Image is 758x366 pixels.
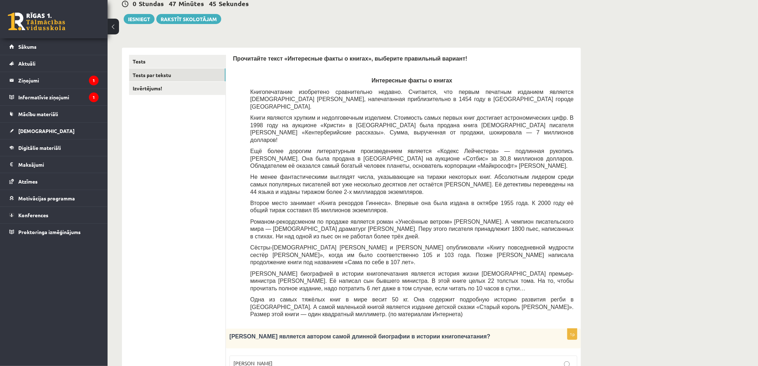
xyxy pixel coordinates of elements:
span: Книги являются хрупким и недолговечным изделием. Стоимость самых первых книг достигает астрономич... [250,115,574,143]
a: Ziņojumi1 [9,72,99,89]
a: Izvērtējums! [129,82,226,95]
span: Konferences [18,212,48,218]
span: Книгопечатание изобретено сравнительно недавно. Считается, что первым печатным изданием является ... [250,89,574,110]
span: Второе место занимает «Книга рекордов Гиннеса». Впервые она была издана в октябре 1955 года. К 20... [250,200,574,214]
i: 1 [89,92,99,102]
span: Прочитайте текст «Интересные факты о книгах», выберите правильный вариант! [233,56,467,62]
a: Atzīmes [9,173,99,190]
span: Atzīmes [18,178,38,185]
a: Rakstīt skolotājam [156,14,221,24]
span: Одна из самых тяжёлых книг в мире весит 50 кг. Она содержит подробную историю развития регби в [G... [250,296,574,317]
a: Maksājumi [9,156,99,173]
a: [DEMOGRAPHIC_DATA] [9,123,99,139]
span: [PERSON_NAME] биографией в истории книгопечатания является история жизни [DEMOGRAPHIC_DATA] премь... [250,271,574,291]
a: Konferences [9,207,99,223]
a: Informatīvie ziņojumi1 [9,89,99,105]
span: Aktuāli [18,60,35,67]
span: Sākums [18,43,37,50]
span: Motivācijas programma [18,195,75,201]
span: [PERSON_NAME] является автором самой длинной биографии в истории книгопечатания? [229,333,491,339]
i: 1 [89,76,99,85]
legend: Informatīvie ziņojumi [18,89,99,105]
a: Mācību materiāli [9,106,99,122]
a: Motivācijas programma [9,190,99,206]
span: Mācību materiāli [18,111,58,117]
a: Proktoringa izmēģinājums [9,224,99,240]
a: Digitālie materiāli [9,139,99,156]
span: Романом-рекордсменом по продаже является роман «Унесённые ветром» [PERSON_NAME]. А чемпион писате... [250,219,574,239]
a: Aktuāli [9,55,99,72]
span: [DEMOGRAPHIC_DATA] [18,128,75,134]
span: Digitālie materiāli [18,144,61,151]
legend: Ziņojumi [18,72,99,89]
a: Tests par tekstu [129,68,226,82]
span: Ещё более дорогим литературным произведением является «Кодекс Лейчестера» — подлинная рукопись [P... [250,148,574,169]
p: 1p [567,328,577,340]
span: Не менее фантастическими выглядят числа, указывающие на тиражи некоторых книг. Абсолютным лидером... [250,174,574,195]
span: Интересные факты о книгах [372,77,453,84]
span: Proktoringa izmēģinājums [18,229,81,235]
a: Tests [129,55,226,68]
legend: Maksājumi [18,156,99,173]
a: Sākums [9,38,99,55]
button: Iesniegt [124,14,155,24]
span: Сёстры-[DEMOGRAPHIC_DATA] [PERSON_NAME] и [PERSON_NAME] опубликовали «Книгу повседневной мудрости... [250,244,574,265]
a: Rīgas 1. Tālmācības vidusskola [8,13,65,30]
